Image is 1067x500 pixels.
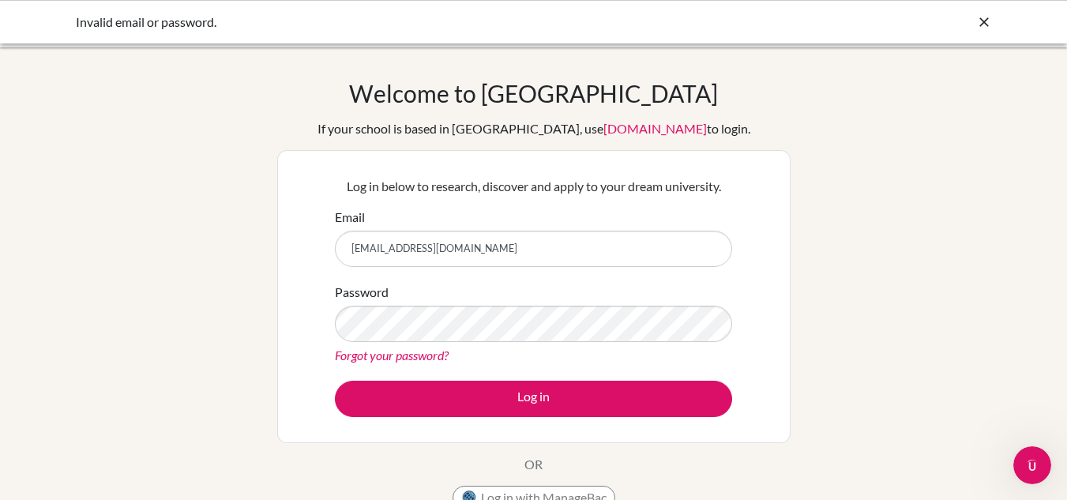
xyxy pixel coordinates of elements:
[524,455,543,474] p: OR
[335,177,732,196] p: Log in below to research, discover and apply to your dream university.
[349,79,718,107] h1: Welcome to [GEOGRAPHIC_DATA]
[335,348,449,363] a: Forgot your password?
[335,381,732,417] button: Log in
[1013,446,1051,484] iframe: Intercom live chat
[603,121,707,136] a: [DOMAIN_NAME]
[335,208,365,227] label: Email
[76,13,755,32] div: Invalid email or password.
[317,119,750,138] div: If your school is based in [GEOGRAPHIC_DATA], use to login.
[335,283,389,302] label: Password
